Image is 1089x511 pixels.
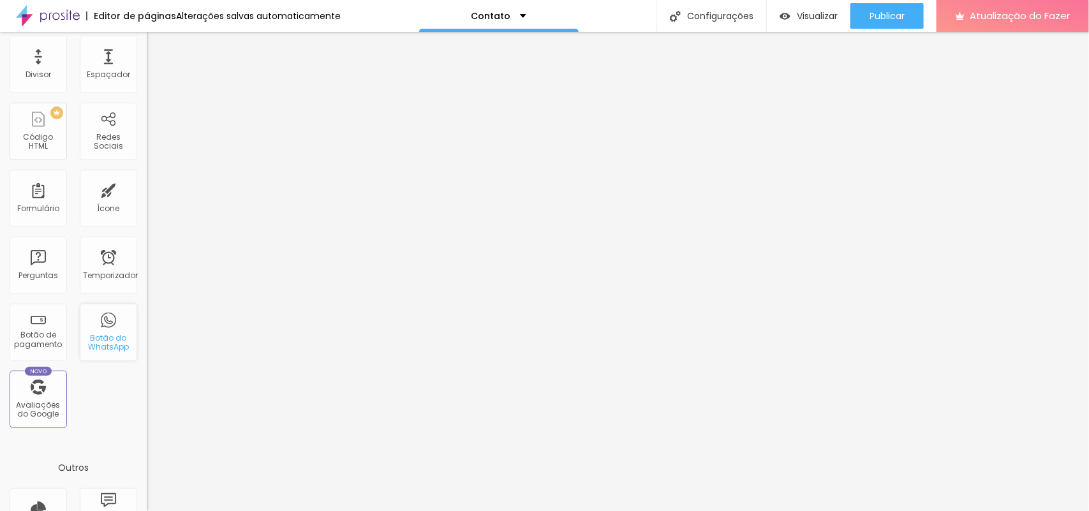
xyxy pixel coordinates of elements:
[17,203,59,214] font: Formulário
[15,329,63,349] font: Botão de pagamento
[24,131,54,151] font: Código HTML
[870,10,905,22] font: Publicar
[83,270,138,281] font: Temporizador
[94,10,176,22] font: Editor de páginas
[850,3,924,29] button: Publicar
[58,461,89,474] font: Outros
[147,32,1089,511] iframe: Editor
[87,69,130,80] font: Espaçador
[767,3,850,29] button: Visualizar
[670,11,681,22] img: Ícone
[471,10,510,22] font: Contato
[970,9,1070,22] font: Atualização do Fazer
[687,10,753,22] font: Configurações
[176,10,341,22] font: Alterações salvas automaticamente
[797,10,838,22] font: Visualizar
[19,270,58,281] font: Perguntas
[98,203,120,214] font: Ícone
[26,69,51,80] font: Divisor
[17,399,61,419] font: Avaliações do Google
[780,11,790,22] img: view-1.svg
[94,131,123,151] font: Redes Sociais
[30,367,47,375] font: Novo
[88,332,129,352] font: Botão do WhatsApp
